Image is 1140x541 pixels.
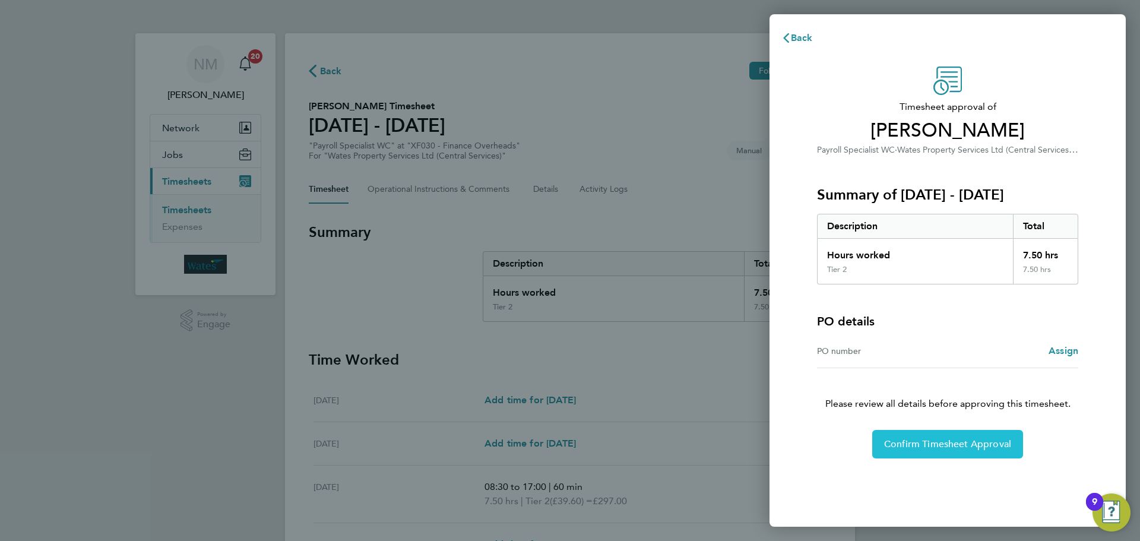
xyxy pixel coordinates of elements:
[897,144,1078,155] span: Wates Property Services Ltd (Central Services)
[1092,493,1130,531] button: Open Resource Center, 9 new notifications
[817,185,1078,204] h3: Summary of [DATE] - [DATE]
[1013,239,1078,265] div: 7.50 hrs
[817,100,1078,114] span: Timesheet approval of
[803,368,1092,411] p: Please review all details before approving this timesheet.
[1013,265,1078,284] div: 7.50 hrs
[791,32,813,43] span: Back
[1092,502,1097,517] div: 9
[817,145,895,155] span: Payroll Specialist WC
[1049,344,1078,358] a: Assign
[817,313,875,330] h4: PO details
[884,438,1011,450] span: Confirm Timesheet Approval
[817,344,948,358] div: PO number
[818,214,1013,238] div: Description
[827,265,847,274] div: Tier 2
[1013,214,1078,238] div: Total
[872,430,1023,458] button: Confirm Timesheet Approval
[1049,345,1078,356] span: Assign
[817,119,1078,143] span: [PERSON_NAME]
[895,145,897,155] span: ·
[817,214,1078,284] div: Summary of 16 - 22 Aug 2025
[818,239,1013,265] div: Hours worked
[769,26,825,50] button: Back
